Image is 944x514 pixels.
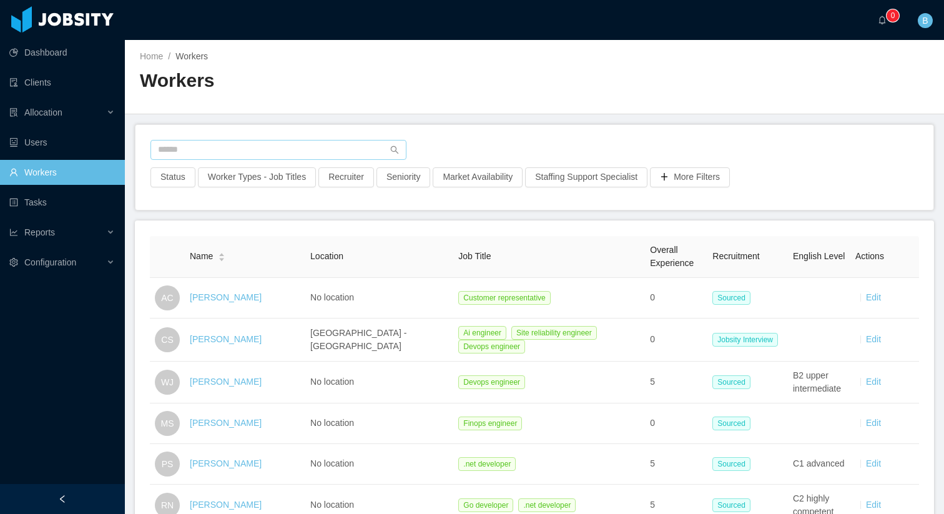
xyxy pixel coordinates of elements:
a: [PERSON_NAME] [190,418,262,428]
i: icon: line-chart [9,228,18,237]
span: Reports [24,227,55,237]
button: Recruiter [318,167,374,187]
span: English Level [793,251,845,261]
span: CS [161,327,173,352]
a: Jobsity Interview [712,334,783,344]
span: Name [190,250,213,263]
span: MS [161,411,174,436]
td: 0 [645,319,707,362]
span: Go developer [458,498,513,512]
span: Overall Experience [650,245,694,268]
button: Status [150,167,195,187]
span: Configuration [24,257,76,267]
td: 5 [645,362,707,403]
i: icon: setting [9,258,18,267]
a: icon: profileTasks [9,190,115,215]
a: Sourced [712,377,755,387]
span: Recruitment [712,251,759,261]
a: Sourced [712,418,755,428]
a: [PERSON_NAME] [190,458,262,468]
span: Sourced [712,375,750,389]
td: 0 [645,403,707,444]
span: WJ [161,370,174,395]
span: Sourced [712,291,750,305]
a: icon: auditClients [9,70,115,95]
button: Market Availability [433,167,523,187]
span: Sourced [712,498,750,512]
span: AC [161,285,173,310]
a: Sourced [712,458,755,468]
td: No location [305,403,453,444]
span: / [168,51,170,61]
i: icon: bell [878,16,887,24]
span: Finops engineer [458,417,522,430]
a: Edit [866,500,881,510]
td: C1 advanced [788,444,850,485]
td: 0 [645,278,707,319]
a: [PERSON_NAME] [190,292,262,302]
span: Job Title [458,251,491,261]
span: Allocation [24,107,62,117]
td: No location [305,278,453,319]
a: Edit [866,292,881,302]
a: Edit [866,377,881,387]
a: Home [140,51,163,61]
span: Actions [855,251,884,261]
a: [PERSON_NAME] [190,377,262,387]
span: Sourced [712,417,750,430]
i: icon: search [390,146,399,154]
i: icon: caret-down [219,256,225,260]
button: Staffing Support Specialist [525,167,647,187]
a: Edit [866,334,881,344]
span: Devops engineer [458,340,525,353]
span: Location [310,251,343,261]
a: Sourced [712,292,755,302]
a: Edit [866,418,881,428]
a: icon: robotUsers [9,130,115,155]
button: Seniority [376,167,430,187]
span: Sourced [712,457,750,471]
div: Sort [218,251,225,260]
td: [GEOGRAPHIC_DATA] - [GEOGRAPHIC_DATA] [305,319,453,362]
a: icon: pie-chartDashboard [9,40,115,65]
span: Devops engineer [458,375,525,389]
span: .net developer [518,498,576,512]
h2: Workers [140,68,534,94]
span: B [922,13,928,28]
td: No location [305,444,453,485]
i: icon: solution [9,108,18,117]
td: 5 [645,444,707,485]
button: icon: plusMore Filters [650,167,730,187]
span: .net developer [458,457,516,471]
span: Workers [175,51,208,61]
span: Site reliability engineer [511,326,597,340]
span: Ai engineer [458,326,506,340]
td: No location [305,362,453,403]
i: icon: caret-up [219,252,225,255]
a: Sourced [712,500,755,510]
a: [PERSON_NAME] [190,334,262,344]
button: Worker Types - Job Titles [198,167,316,187]
sup: 0 [887,9,899,22]
td: B2 upper intermediate [788,362,850,403]
span: Customer representative [458,291,550,305]
a: Edit [866,458,881,468]
span: Jobsity Interview [712,333,778,347]
a: icon: userWorkers [9,160,115,185]
span: PS [162,452,174,477]
a: [PERSON_NAME] [190,500,262,510]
